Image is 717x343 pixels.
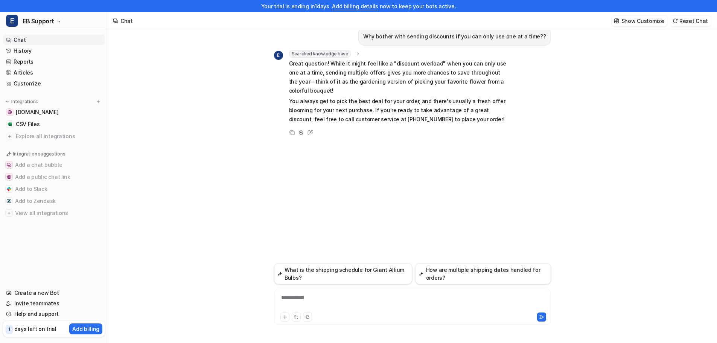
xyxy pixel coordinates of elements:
img: CSV Files [8,122,12,127]
p: 1 [8,326,10,333]
button: Add to SlackAdd to Slack [3,183,105,195]
img: View all integrations [7,211,11,215]
p: Great question! While it might feel like a "discount overload" when you can only use one at a tim... [289,59,509,95]
a: Add billing details [332,3,378,9]
a: Customize [3,78,105,89]
a: Create a new Bot [3,288,105,298]
img: Add to Zendesk [7,199,11,203]
img: reset [673,18,678,24]
span: Searched knowledge base [289,50,351,58]
span: CSV Files [16,120,40,128]
span: E [274,51,283,60]
span: E [6,15,18,27]
img: expand menu [5,99,10,104]
button: Reset Chat [670,15,711,26]
img: explore all integrations [6,133,14,140]
span: EB Support [23,16,54,26]
a: Explore all integrations [3,131,105,142]
p: Why bother with sending discounts if you can only use one at a time?? [363,32,546,41]
img: Add to Slack [7,187,11,191]
span: [DOMAIN_NAME] [16,108,58,116]
a: History [3,46,105,56]
p: Integration suggestions [13,151,65,157]
img: menu_add.svg [96,99,101,104]
button: How are multiple shipping dates handled for orders? [415,263,551,284]
a: www.edenbrothers.com[DOMAIN_NAME] [3,107,105,117]
img: Add a public chat link [7,175,11,179]
button: Add a public chat linkAdd a public chat link [3,171,105,183]
a: Invite teammates [3,298,105,309]
span: Explore all integrations [16,130,102,142]
button: Add billing [69,323,102,334]
a: CSV FilesCSV Files [3,119,105,130]
button: View all integrationsView all integrations [3,207,105,219]
a: Help and support [3,309,105,319]
img: Add a chat bubble [7,163,11,167]
a: Reports [3,56,105,67]
button: Add a chat bubbleAdd a chat bubble [3,159,105,171]
button: What is the shipping schedule for Giant Allium Bulbs? [274,263,413,284]
button: Add to ZendeskAdd to Zendesk [3,195,105,207]
div: Chat [120,17,133,25]
button: Integrations [3,98,40,105]
p: Show Customize [621,17,664,25]
a: Chat [3,35,105,45]
button: Show Customize [612,15,667,26]
p: days left on trial [14,325,56,333]
a: Articles [3,67,105,78]
p: You always get to pick the best deal for your order, and there's usually a fresh offer blooming f... [289,97,509,124]
img: www.edenbrothers.com [8,110,12,114]
img: customize [614,18,619,24]
p: Add billing [72,325,99,333]
p: Integrations [11,99,38,105]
